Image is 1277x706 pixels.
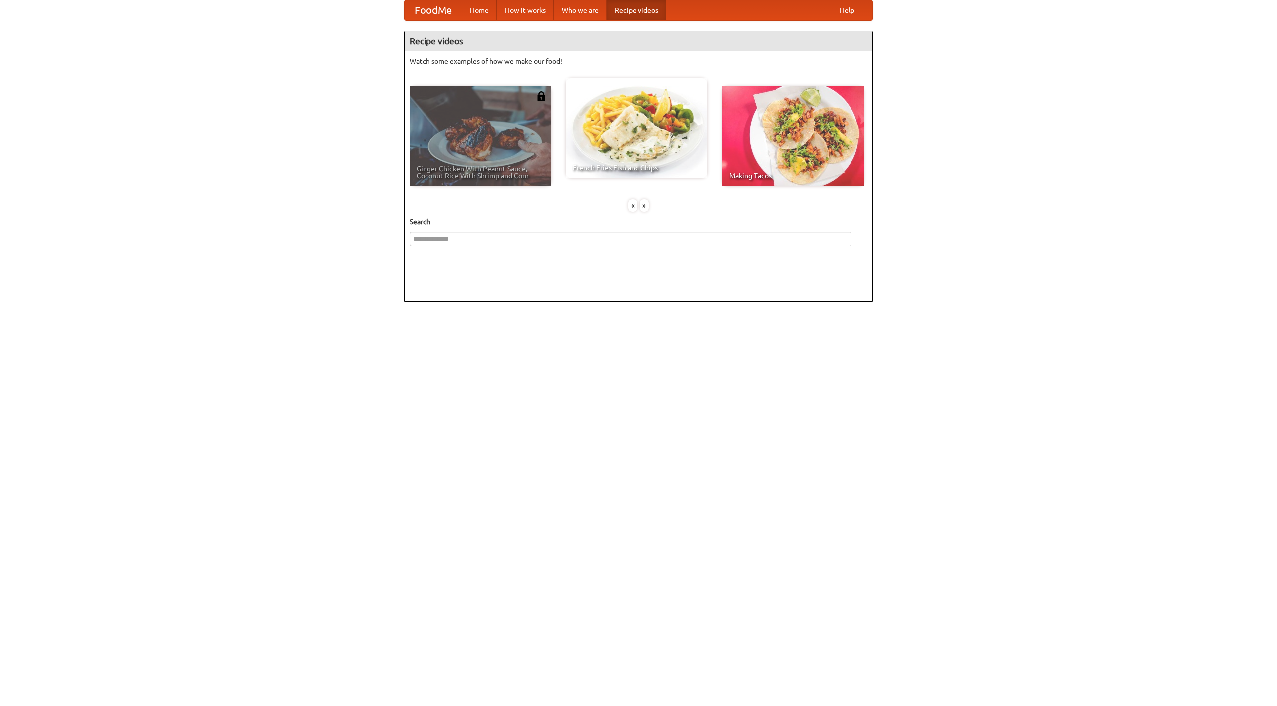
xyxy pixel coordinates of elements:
a: Who we are [554,0,607,20]
a: Home [462,0,497,20]
h4: Recipe videos [405,31,872,51]
a: How it works [497,0,554,20]
a: Help [832,0,862,20]
h5: Search [410,217,867,227]
div: « [628,199,637,212]
a: Making Tacos [722,86,864,186]
span: Making Tacos [729,172,857,179]
img: 483408.png [536,91,546,101]
a: Recipe videos [607,0,666,20]
a: French Fries Fish and Chips [566,78,707,178]
p: Watch some examples of how we make our food! [410,56,867,66]
a: FoodMe [405,0,462,20]
span: French Fries Fish and Chips [573,164,700,171]
div: » [640,199,649,212]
